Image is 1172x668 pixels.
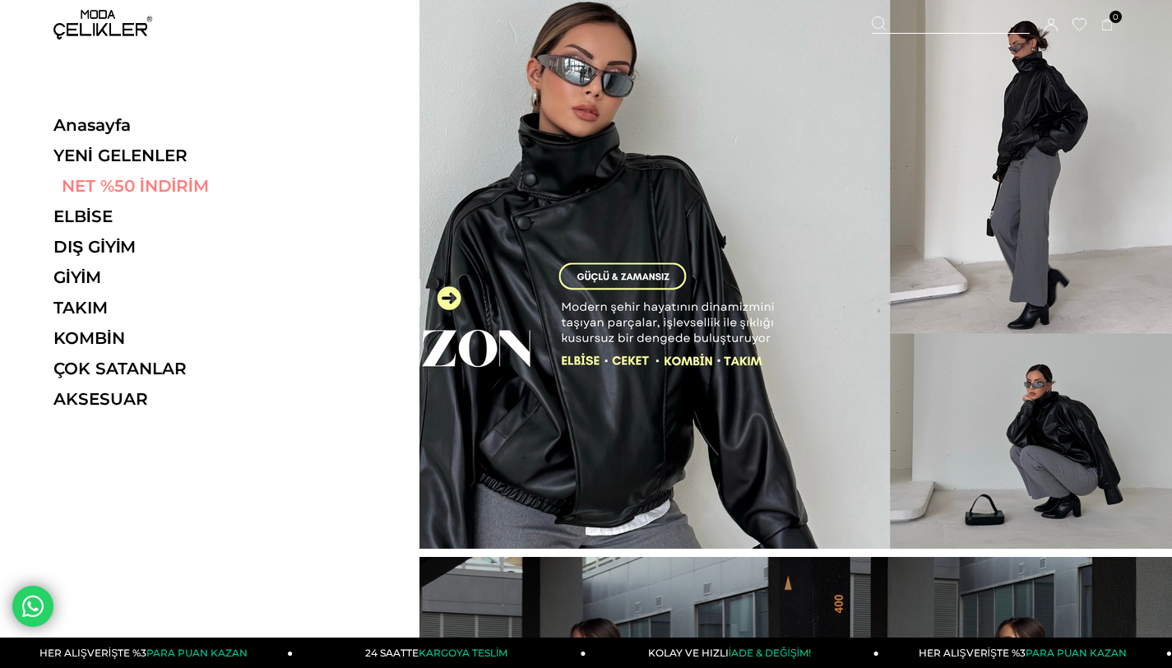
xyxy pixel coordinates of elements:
[729,647,811,659] span: İADE & DEĞİŞİM!
[53,328,280,348] a: KOMBİN
[53,206,280,226] a: ELBİSE
[53,267,280,287] a: GİYİM
[53,10,152,39] img: logo
[53,237,280,257] a: DIŞ GİYİM
[53,389,280,409] a: AKSESUAR
[1026,647,1127,659] span: PARA PUAN KAZAN
[53,146,280,165] a: YENİ GELENLER
[53,176,280,196] a: NET %50 İNDİRİM
[53,115,280,135] a: Anasayfa
[419,647,507,659] span: KARGOYA TESLİM
[586,638,879,668] a: KOLAY VE HIZLIİADE & DEĞİŞİM!
[293,638,586,668] a: 24 SAATTEKARGOYA TESLİM
[53,298,280,318] a: TAKIM
[879,638,1172,668] a: HER ALIŞVERİŞTE %3PARA PUAN KAZAN
[1109,11,1122,23] span: 0
[53,359,280,378] a: ÇOK SATANLAR
[146,647,248,659] span: PARA PUAN KAZAN
[1101,19,1114,31] a: 0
